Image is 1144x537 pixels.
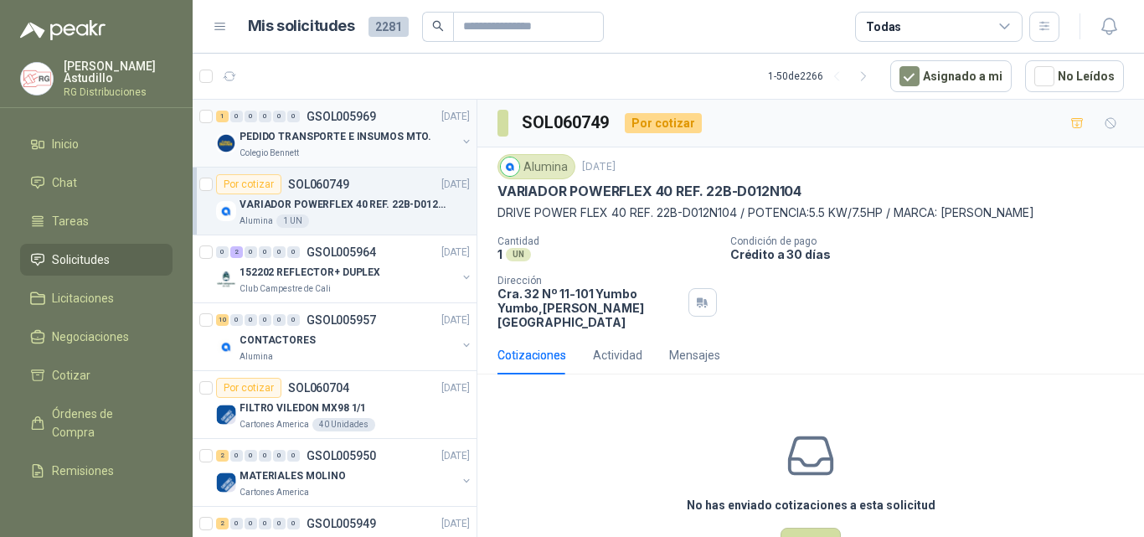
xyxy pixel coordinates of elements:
[501,157,519,176] img: Company Logo
[497,247,502,261] p: 1
[582,159,616,175] p: [DATE]
[245,518,257,529] div: 0
[307,314,376,326] p: GSOL005957
[593,346,642,364] div: Actividad
[20,455,173,487] a: Remisiones
[230,246,243,258] div: 2
[669,346,720,364] div: Mensajes
[307,450,376,462] p: GSOL005950
[20,282,173,314] a: Licitaciones
[307,246,376,258] p: GSOL005964
[230,450,243,462] div: 0
[240,418,309,431] p: Cartones America
[216,201,236,221] img: Company Logo
[52,328,129,346] span: Negociaciones
[20,20,106,40] img: Logo peakr
[687,496,935,514] h3: No has enviado cotizaciones a esta solicitud
[216,310,473,364] a: 10 0 0 0 0 0 GSOL005957[DATE] Company LogoCONTACTORESAlumina
[248,14,355,39] h1: Mis solicitudes
[240,129,431,145] p: PEDIDO TRANSPORTE E INSUMOS MTO.
[240,350,273,364] p: Alumina
[216,450,229,462] div: 2
[287,314,300,326] div: 0
[20,167,173,199] a: Chat
[52,462,114,480] span: Remisiones
[240,214,273,228] p: Alumina
[259,314,271,326] div: 0
[890,60,1012,92] button: Asignado a mi
[216,518,229,529] div: 2
[52,250,110,269] span: Solicitudes
[240,468,346,484] p: MATERIALES MOLINO
[20,244,173,276] a: Solicitudes
[52,405,157,441] span: Órdenes de Compra
[216,472,236,493] img: Company Logo
[64,60,173,84] p: [PERSON_NAME] Astudillo
[259,246,271,258] div: 0
[52,289,114,307] span: Licitaciones
[307,518,376,529] p: GSOL005949
[230,518,243,529] div: 0
[245,111,257,122] div: 0
[193,168,477,235] a: Por cotizarSOL060749[DATE] Company LogoVARIADOR POWERFLEX 40 REF. 22B-D012N104Alumina1 UN
[1025,60,1124,92] button: No Leídos
[21,63,53,95] img: Company Logo
[273,111,286,122] div: 0
[216,133,236,153] img: Company Logo
[312,418,375,431] div: 40 Unidades
[216,111,229,122] div: 1
[307,111,376,122] p: GSOL005969
[522,110,611,136] h3: SOL060749
[240,282,331,296] p: Club Campestre de Cali
[240,333,316,349] p: CONTACTORES
[730,235,1137,247] p: Condición de pago
[432,20,444,32] span: search
[497,275,682,287] p: Dirección
[20,493,173,525] a: Configuración
[273,314,286,326] div: 0
[216,269,236,289] img: Company Logo
[216,378,281,398] div: Por cotizar
[287,518,300,529] div: 0
[866,18,901,36] div: Todas
[368,17,409,37] span: 2281
[240,400,366,416] p: FILTRO VILEDON MX98 1/1
[259,518,271,529] div: 0
[20,359,173,391] a: Cotizar
[287,246,300,258] div: 0
[287,111,300,122] div: 0
[245,450,257,462] div: 0
[216,246,229,258] div: 0
[216,446,473,499] a: 2 0 0 0 0 0 GSOL005950[DATE] Company LogoMATERIALES MOLINOCartones America
[245,246,257,258] div: 0
[497,154,575,179] div: Alumina
[273,450,286,462] div: 0
[20,321,173,353] a: Negociaciones
[441,448,470,464] p: [DATE]
[276,214,309,228] div: 1 UN
[216,242,473,296] a: 0 2 0 0 0 0 GSOL005964[DATE] Company Logo152202 REFLECTOR+ DUPLEXClub Campestre de Cali
[768,63,877,90] div: 1 - 50 de 2266
[193,371,477,439] a: Por cotizarSOL060704[DATE] Company LogoFILTRO VILEDON MX98 1/1Cartones America40 Unidades
[20,205,173,237] a: Tareas
[259,111,271,122] div: 0
[20,128,173,160] a: Inicio
[730,247,1137,261] p: Crédito a 30 días
[441,380,470,396] p: [DATE]
[52,173,77,192] span: Chat
[52,135,79,153] span: Inicio
[216,314,229,326] div: 10
[273,246,286,258] div: 0
[441,516,470,532] p: [DATE]
[245,314,257,326] div: 0
[216,337,236,357] img: Company Logo
[441,177,470,193] p: [DATE]
[230,314,243,326] div: 0
[259,450,271,462] div: 0
[216,405,236,425] img: Company Logo
[506,248,531,261] div: UN
[497,204,1124,222] p: DRIVE POWER FLEX 40 REF. 22B-D012N104 / POTENCIA:5.5 KW/7.5HP / MARCA: [PERSON_NAME]
[497,346,566,364] div: Cotizaciones
[497,287,682,329] p: Cra. 32 Nº 11-101 Yumbo Yumbo , [PERSON_NAME][GEOGRAPHIC_DATA]
[52,366,90,385] span: Cotizar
